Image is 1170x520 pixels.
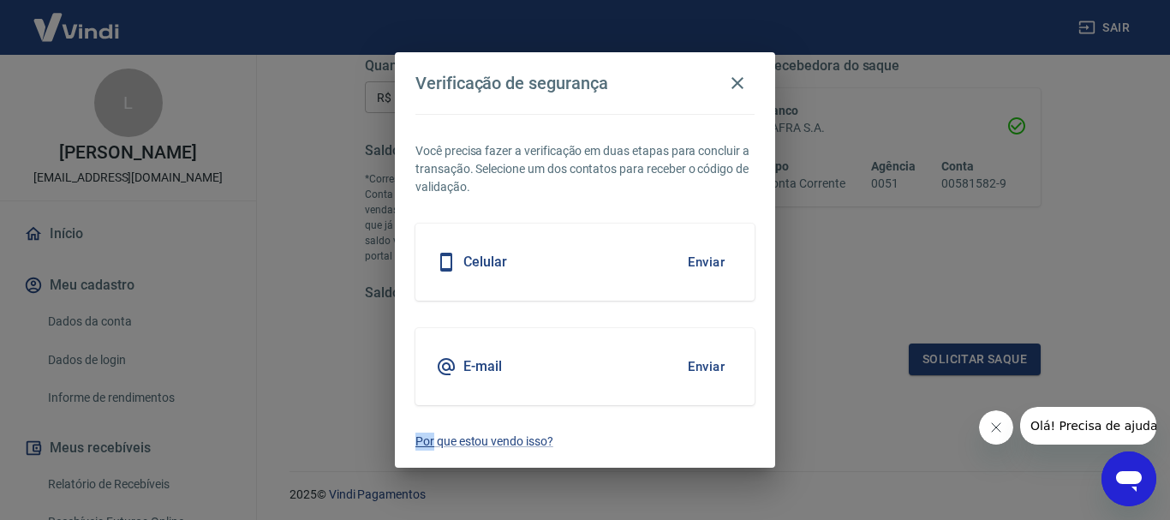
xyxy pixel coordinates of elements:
h5: E-mail [463,358,502,375]
p: Você precisa fazer a verificação em duas etapas para concluir a transação. Selecione um dos conta... [415,142,755,196]
iframe: Fechar mensagem [979,410,1013,445]
span: Olá! Precisa de ajuda? [10,12,144,26]
a: Por que estou vendo isso? [415,433,755,451]
iframe: Mensagem da empresa [1020,407,1156,445]
button: Enviar [678,244,734,280]
h4: Verificação de segurança [415,73,608,93]
h5: Celular [463,254,507,271]
iframe: Botão para abrir a janela de mensagens [1101,451,1156,506]
button: Enviar [678,349,734,385]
